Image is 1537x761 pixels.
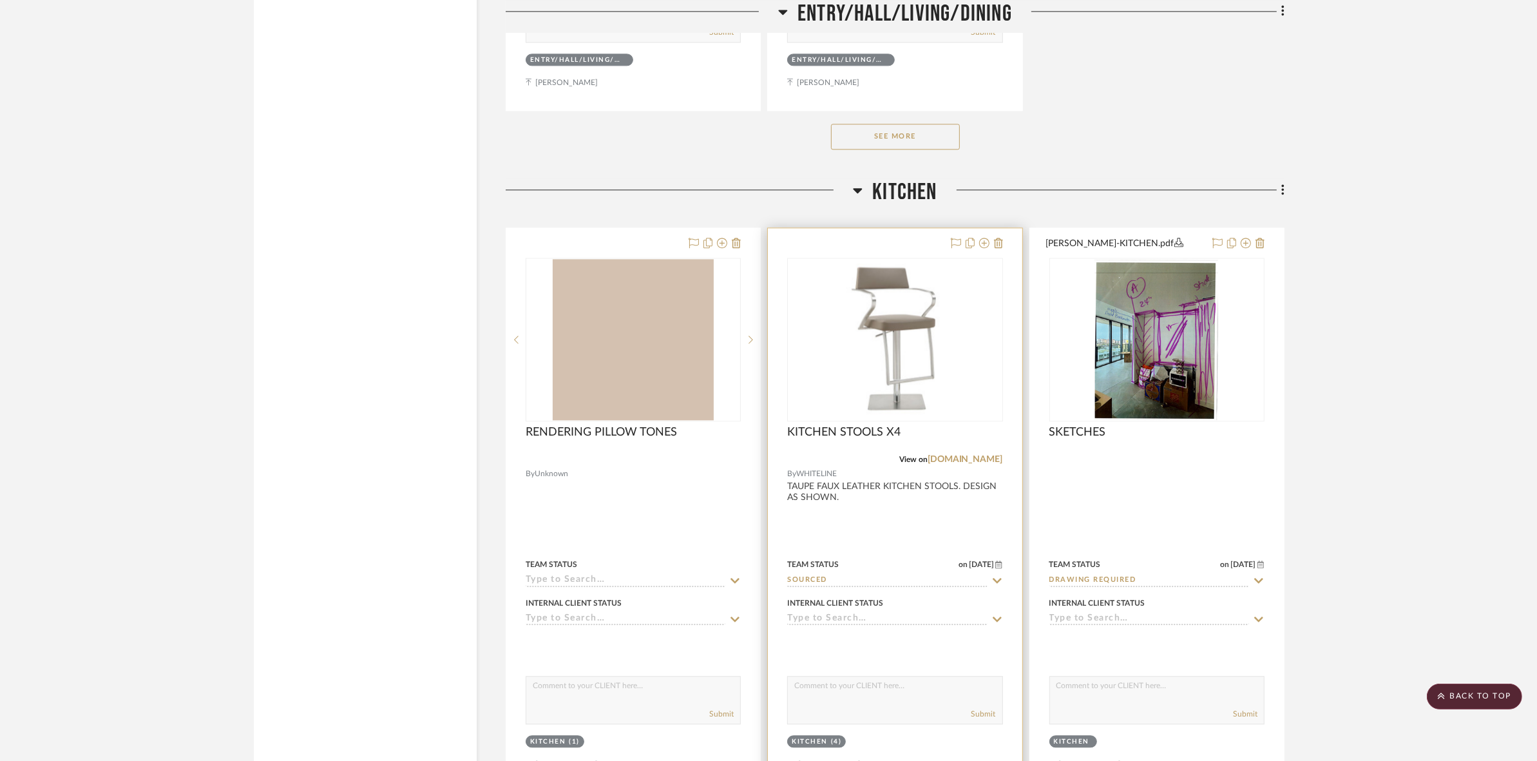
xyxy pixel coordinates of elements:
span: SKETCHES [1049,425,1106,439]
input: Type to Search… [787,575,987,587]
div: Kitchen [530,737,566,747]
a: [DOMAIN_NAME] [928,455,1003,464]
span: RENDERING PILLOW TONES [526,425,677,439]
div: ENTRY/HALL/LIVING/DINING [530,55,625,65]
div: Internal Client Status [1049,597,1145,609]
img: KITCHEN STOOLS X4 [788,263,1001,416]
span: Unknown [535,468,568,480]
img: RENDERING PILLOW TONES [553,259,714,420]
span: By [787,468,796,480]
input: Type to Search… [526,575,725,587]
span: on [1221,561,1230,568]
scroll-to-top-button: BACK TO TOP [1427,684,1522,709]
div: (4) [831,737,842,747]
div: Kitchen [1054,737,1090,747]
div: Internal Client Status [787,597,883,609]
span: [DATE] [968,560,995,569]
div: (1) [569,737,580,747]
span: WHITELINE [796,468,837,480]
span: By [526,468,535,480]
div: Team Status [1049,559,1101,570]
div: Kitchen [792,737,828,747]
span: [DATE] [1230,560,1257,569]
input: Type to Search… [1049,613,1249,626]
button: Submit [709,708,734,720]
div: Internal Client Status [526,597,622,609]
button: Submit [1233,708,1257,720]
span: on [959,561,968,568]
input: Type to Search… [1049,575,1249,587]
span: Kitchen [872,178,937,206]
img: SKETCHES [1094,259,1219,420]
span: KITCHEN STOOLS X4 [787,425,901,439]
input: Type to Search… [526,613,725,626]
input: Type to Search… [787,613,987,626]
span: View on [899,456,928,463]
div: 0 [788,258,1002,421]
div: Team Status [787,559,839,570]
button: Submit [971,708,996,720]
button: [PERSON_NAME]-KITCHEN.pdf [1046,236,1205,251]
div: Team Status [526,559,577,570]
button: See More [831,124,960,149]
div: ENTRY/HALL/LIVING/DINING [792,55,887,65]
